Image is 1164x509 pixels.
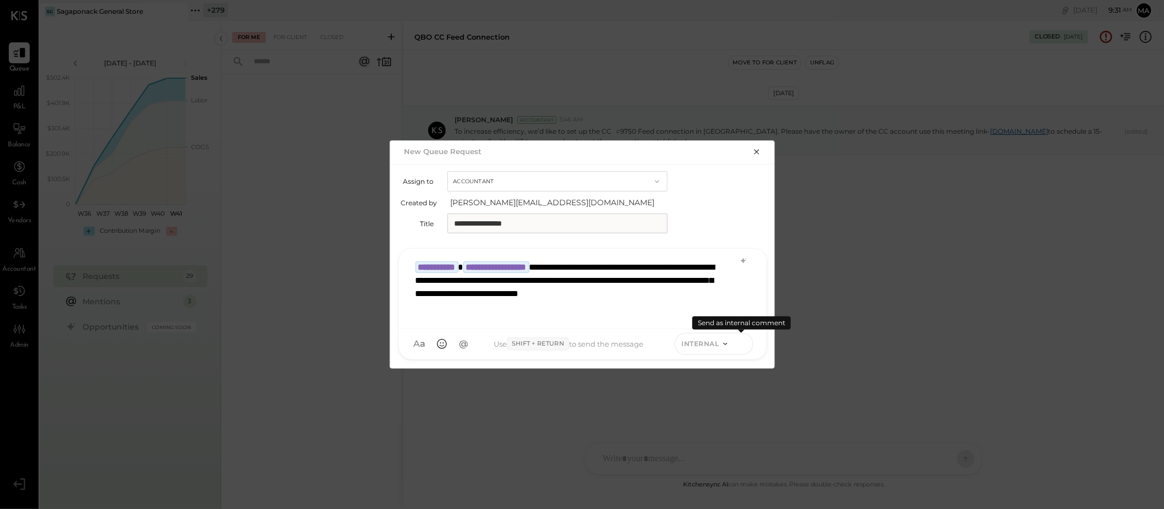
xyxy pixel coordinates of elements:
[507,337,569,351] span: Shift + Return
[459,338,468,349] span: @
[401,177,434,185] label: Assign to
[682,339,719,348] span: INTERNAL
[451,197,671,208] span: [PERSON_NAME][EMAIL_ADDRESS][DOMAIN_NAME]
[420,338,426,349] span: a
[401,220,434,228] label: Title
[405,147,482,156] h2: New Queue Request
[447,171,668,191] button: Accountant
[474,337,664,351] div: Use to send the message
[401,199,438,207] label: Created by
[410,334,430,354] button: Aa
[692,316,791,330] div: Send as internal comment
[454,334,474,354] button: @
